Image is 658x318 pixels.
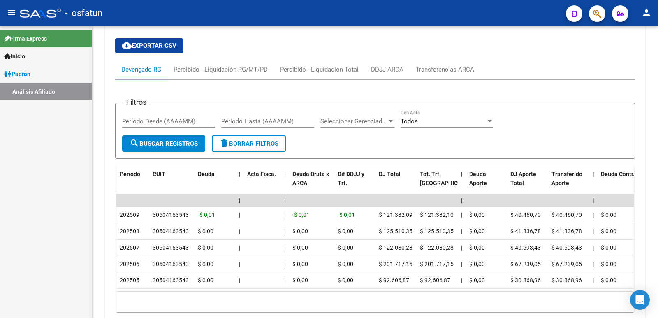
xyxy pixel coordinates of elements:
datatable-header-cell: | [458,165,466,202]
span: | [284,261,285,267]
span: $ 0,00 [469,261,485,267]
span: | [593,261,594,267]
div: Transferencias ARCA [416,65,474,74]
datatable-header-cell: Deuda Contr. [598,165,639,202]
span: | [284,277,285,283]
button: Borrar Filtros [212,135,286,152]
span: | [239,171,241,177]
span: $ 41.836,78 [551,228,582,234]
span: 202505 [120,277,139,283]
span: Buscar Registros [130,140,198,147]
span: | [593,171,594,177]
span: | [239,244,240,251]
span: $ 121.382,10 [420,211,454,218]
datatable-header-cell: CUIT [149,165,195,202]
span: $ 40.693,43 [551,244,582,251]
span: | [239,197,241,204]
span: | [284,244,285,251]
span: | [461,197,463,204]
span: $ 0,00 [469,211,485,218]
span: $ 0,00 [292,261,308,267]
span: $ 125.510,35 [379,228,412,234]
span: $ 125.510,35 [420,228,454,234]
span: $ 0,00 [198,228,213,234]
datatable-header-cell: Deuda Aporte [466,165,507,202]
span: $ 0,00 [292,244,308,251]
span: 202509 [120,211,139,218]
datatable-header-cell: Deuda Bruta x ARCA [289,165,334,202]
span: Dif DDJJ y Trf. [338,171,364,187]
span: | [461,244,462,251]
span: $ 0,00 [338,228,353,234]
span: $ 40.460,70 [510,211,541,218]
span: Exportar CSV [122,42,176,49]
span: Inicio [4,52,25,61]
datatable-header-cell: Deuda [195,165,236,202]
span: $ 67.239,05 [510,261,541,267]
span: | [284,197,286,204]
span: Padrón [4,70,30,79]
span: | [593,228,594,234]
span: $ 121.382,09 [379,211,412,218]
div: Percibido - Liquidación RG/MT/PD [174,65,268,74]
span: $ 201.717,15 [379,261,412,267]
div: 30504163543 [153,276,189,285]
span: | [284,228,285,234]
span: Período [120,171,140,177]
datatable-header-cell: | [589,165,598,202]
span: | [461,277,462,283]
h3: Filtros [122,97,151,108]
span: $ 0,00 [198,261,213,267]
div: 30504163543 [153,227,189,236]
span: $ 0,00 [338,277,353,283]
span: 202507 [120,244,139,251]
div: Devengado RG [121,65,161,74]
datatable-header-cell: Transferido Aporte [548,165,589,202]
span: $ 40.693,43 [510,244,541,251]
span: $ 0,00 [198,244,213,251]
span: $ 0,00 [601,228,616,234]
mat-icon: menu [7,8,16,18]
span: | [461,211,462,218]
span: | [593,277,594,283]
span: $ 67.239,05 [551,261,582,267]
div: Open Intercom Messenger [630,290,650,310]
span: Deuda [198,171,215,177]
span: Seleccionar Gerenciador [320,118,387,125]
span: $ 0,00 [292,228,308,234]
span: | [461,171,463,177]
span: $ 0,00 [601,277,616,283]
span: | [593,244,594,251]
span: -$ 0,01 [338,211,355,218]
span: $ 201.717,15 [420,261,454,267]
span: -$ 0,01 [292,211,310,218]
span: $ 92.606,87 [379,277,409,283]
span: $ 0,00 [292,277,308,283]
span: $ 122.080,28 [420,244,454,251]
datatable-header-cell: DJ Aporte Total [507,165,548,202]
span: | [239,277,240,283]
span: $ 41.836,78 [510,228,541,234]
mat-icon: delete [219,138,229,148]
span: Deuda Bruta x ARCA [292,171,329,187]
span: Firma Express [4,34,47,43]
span: | [239,261,240,267]
span: $ 0,00 [601,244,616,251]
span: Transferido Aporte [551,171,582,187]
span: $ 30.868,96 [551,277,582,283]
span: $ 0,00 [469,277,485,283]
span: $ 40.460,70 [551,211,582,218]
datatable-header-cell: DJ Total [375,165,417,202]
datatable-header-cell: Tot. Trf. Bruto [417,165,458,202]
span: $ 0,00 [469,228,485,234]
span: $ 0,00 [601,211,616,218]
div: 30504163543 [153,260,189,269]
span: 202508 [120,228,139,234]
span: $ 0,00 [601,261,616,267]
span: Todos [401,118,418,125]
span: $ 0,00 [338,244,353,251]
span: Borrar Filtros [219,140,278,147]
div: 30504163543 [153,243,189,253]
span: | [461,261,462,267]
span: - osfatun [65,4,102,22]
